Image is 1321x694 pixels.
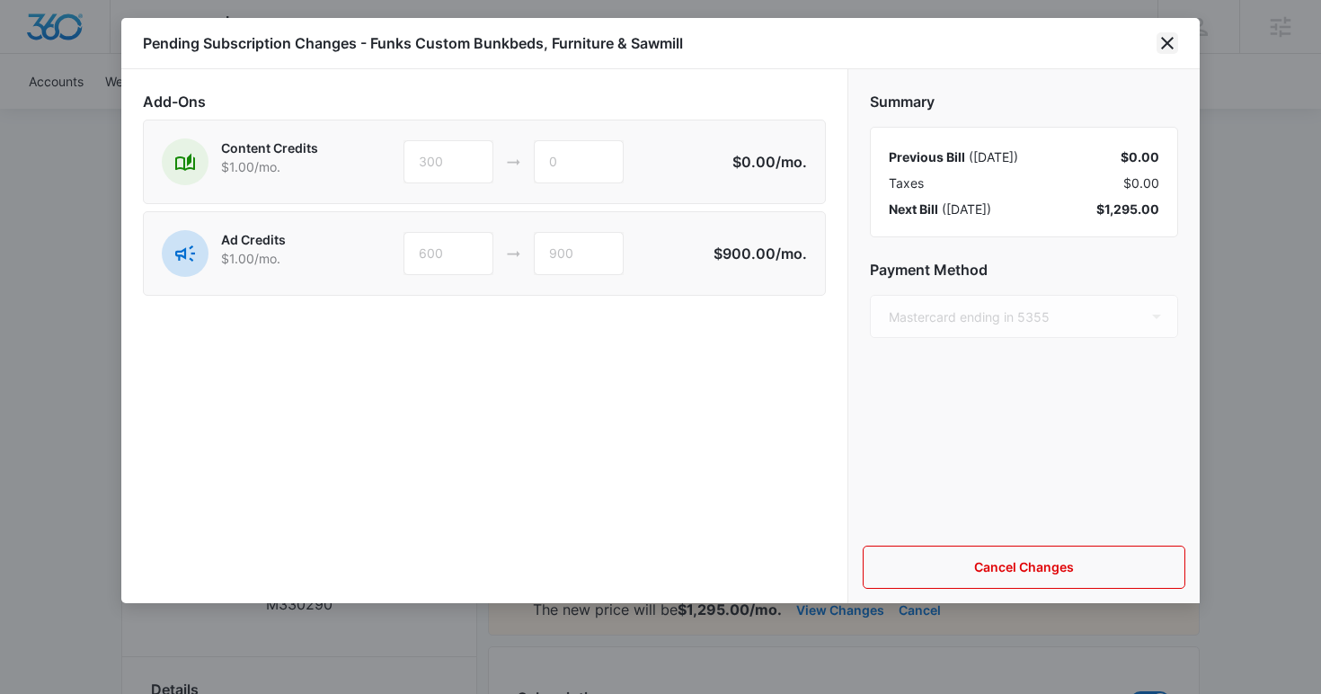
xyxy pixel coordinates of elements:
[870,259,1178,280] h2: Payment Method
[1157,32,1178,54] button: close
[723,151,807,173] p: $0.00
[714,243,807,264] p: $900.00
[776,245,807,262] span: /mo.
[221,230,286,249] p: Ad Credits
[889,147,1018,166] div: ( [DATE] )
[870,91,1178,112] h2: Summary
[889,200,991,218] div: ( [DATE] )
[221,249,286,268] p: $1.00 /mo.
[863,546,1185,589] button: Cancel Changes
[1123,173,1159,192] span: $0.00
[143,32,683,54] h1: Pending Subscription Changes - Funks Custom Bunkbeds, Furniture & Sawmill
[889,201,938,217] span: Next Bill
[143,91,826,112] h2: Add-Ons
[889,173,924,192] span: Taxes
[221,157,318,176] p: $1.00 /mo.
[221,138,318,157] p: Content Credits
[1121,147,1159,166] div: $0.00
[889,149,965,165] span: Previous Bill
[776,153,807,171] span: /mo.
[1096,200,1159,218] div: $1,295.00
